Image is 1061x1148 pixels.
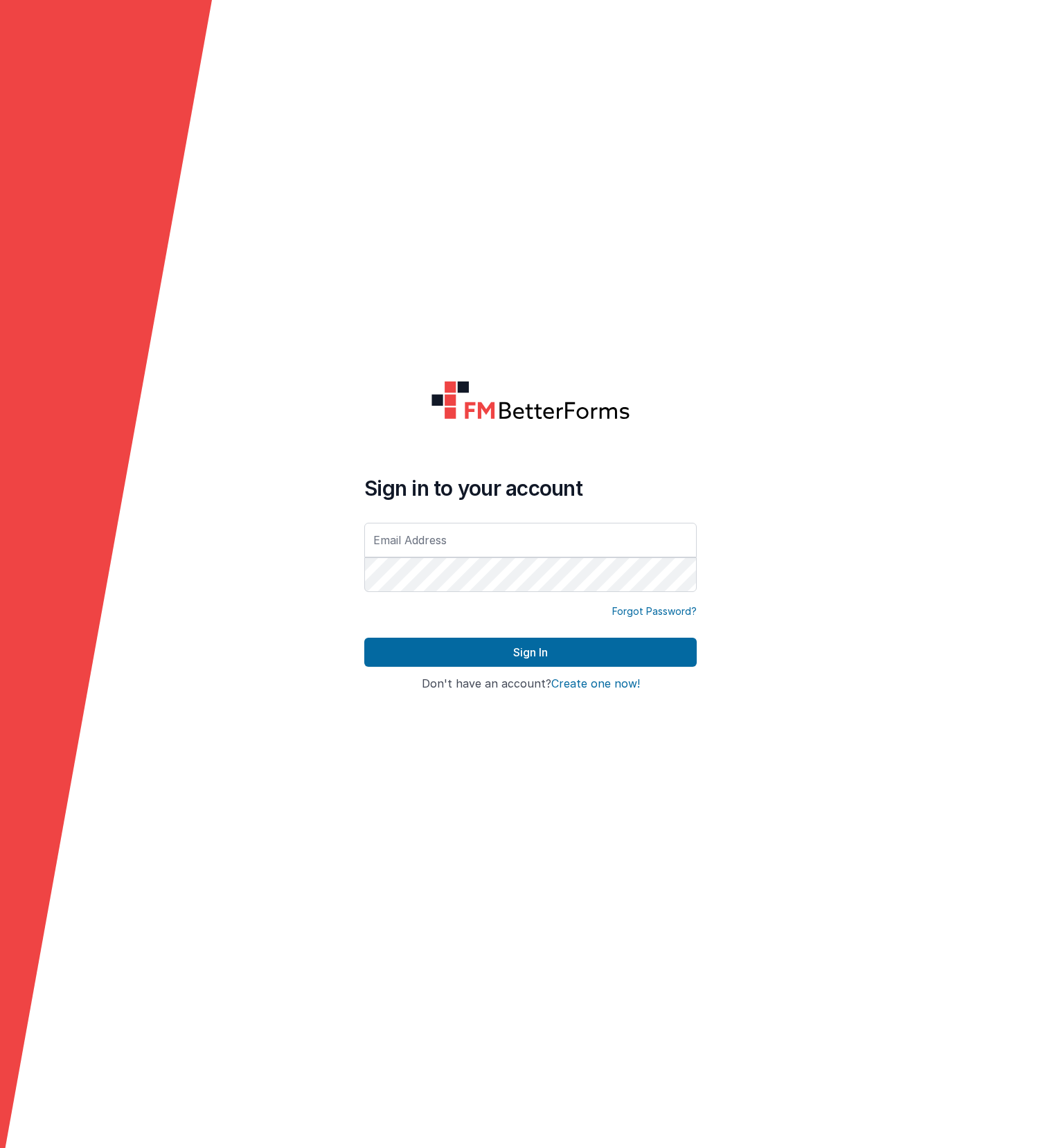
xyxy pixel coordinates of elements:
h4: Don't have an account? [364,678,697,690]
a: Forgot Password? [612,604,697,618]
input: Email Address [364,523,697,557]
h4: Sign in to your account [364,476,697,501]
button: Sign In [364,638,697,667]
button: Create one now! [551,678,640,690]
